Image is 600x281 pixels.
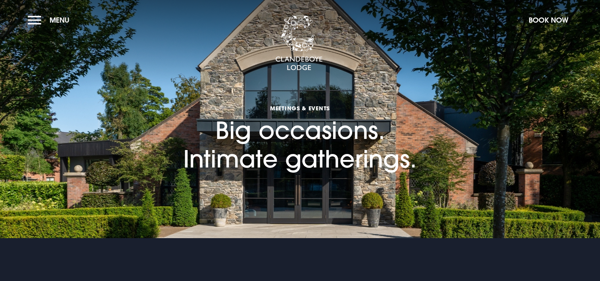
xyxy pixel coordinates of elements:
[183,104,417,112] span: Meetings & Events
[183,69,417,173] h1: Big occasions. Intimate gatherings.
[50,15,69,25] span: Menu
[28,12,73,29] button: Menu
[275,15,323,71] img: Clandeboye Lodge
[525,12,572,29] button: Book Now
